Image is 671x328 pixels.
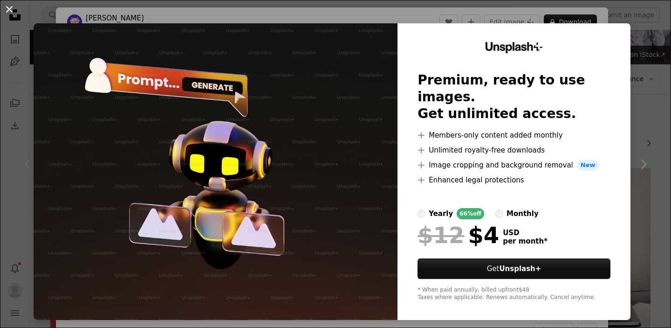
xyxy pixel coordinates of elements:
[418,130,610,141] li: Members-only content added monthly
[418,210,425,217] input: yearly66%off
[418,286,610,301] div: * When paid annually, billed upfront $48 Taxes where applicable. Renews automatically. Cancel any...
[418,72,610,122] h2: Premium, ready to use images. Get unlimited access.
[503,237,548,245] span: per month *
[499,265,541,273] strong: Unsplash+
[503,229,548,237] span: USD
[418,145,610,156] li: Unlimited royalty-free downloads
[418,223,499,247] div: $4
[507,208,539,219] div: monthly
[457,208,484,219] div: 66% off
[418,258,610,279] a: GetUnsplash+
[418,174,610,186] li: Enhanced legal protections
[418,160,610,171] li: Image cropping and background removal
[429,208,453,219] div: yearly
[577,160,599,171] span: New
[418,223,464,247] span: $12
[495,210,503,217] input: monthly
